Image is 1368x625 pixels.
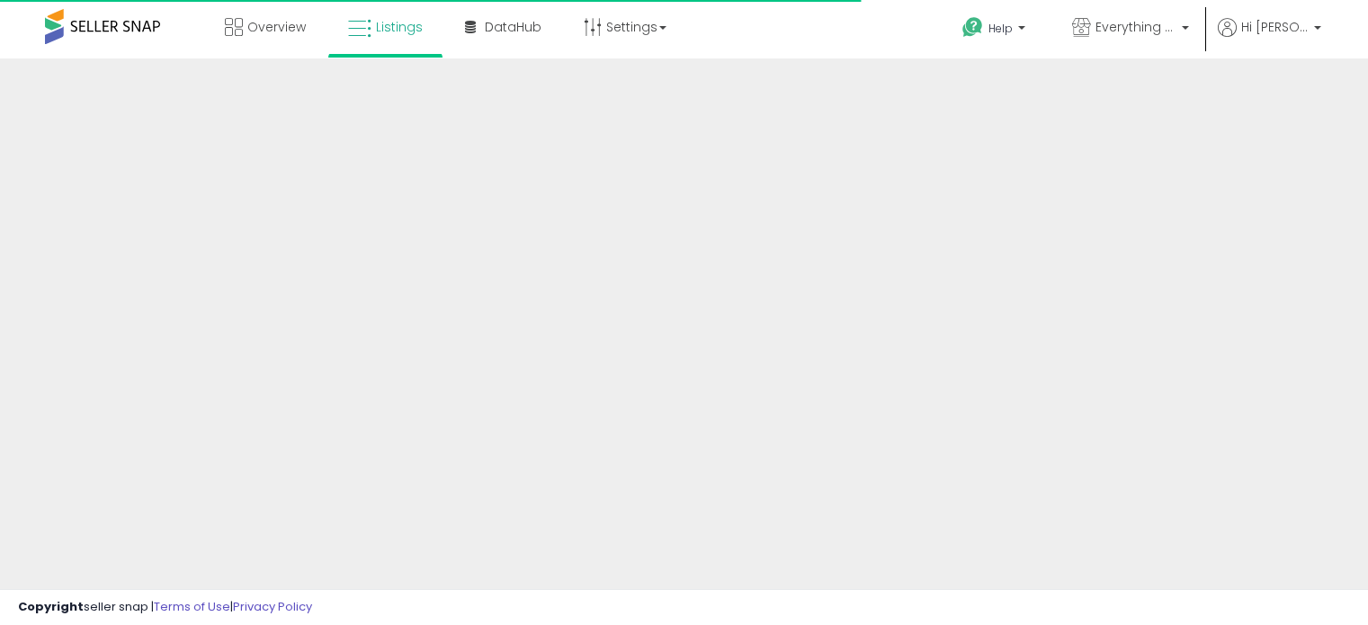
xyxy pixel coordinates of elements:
span: Help [988,21,1013,36]
a: Terms of Use [154,598,230,615]
div: seller snap | | [18,599,312,616]
span: Listings [376,18,423,36]
span: Everything Under The Hut [1095,18,1176,36]
span: DataHub [485,18,541,36]
a: Privacy Policy [233,598,312,615]
span: Hi [PERSON_NAME] [1241,18,1309,36]
i: Get Help [961,16,984,39]
a: Hi [PERSON_NAME] [1218,18,1321,58]
a: Help [948,3,1043,58]
span: Overview [247,18,306,36]
strong: Copyright [18,598,84,615]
